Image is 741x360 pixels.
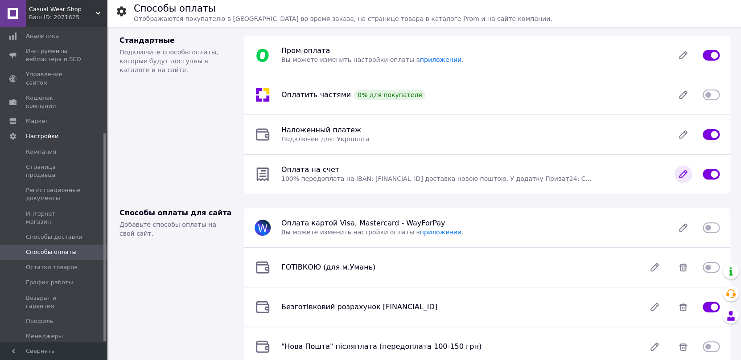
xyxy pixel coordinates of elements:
span: Добавьте способы оплаты на свой сайт. [119,221,216,237]
span: Возврат и гарантия [26,294,82,310]
span: Casual Wear Shop [29,5,96,13]
div: 0% для покупателя [354,90,426,100]
span: Компания [26,148,56,156]
span: 100% передоплата на IBAN: [FINANCIAL_ID] доставка новою поштою. У додатку Приват24: С... [281,175,592,182]
span: Подключен для: Укрпошта [281,135,370,143]
a: приложении [420,56,461,63]
span: Настройки [26,132,58,140]
span: Оплата картой Visa, Mastercard - WayForPay [281,219,445,227]
span: Аналитика [26,32,59,40]
a: приложении [420,229,461,236]
span: Способы доставки [26,233,82,241]
span: ГОТІВКОЮ (для м.Умань) [281,263,375,271]
span: Вы можете изменить настройки оплаты в . [281,229,464,236]
span: Менеджеры [26,332,63,340]
span: Отображаются покупателю в [GEOGRAPHIC_DATA] во время заказа, на странице товара в каталоге Prom и... [134,15,552,22]
span: Способы оплаты для сайта [119,209,231,217]
span: Регистрационные документы [26,186,82,202]
span: Остатки товаров [26,263,78,271]
span: Инструменты вебмастера и SEO [26,47,82,63]
span: Интернет-магазин [26,210,82,226]
span: Пром-оплата [281,46,330,55]
span: Профиль [26,317,54,325]
h1: Способы оплаты [134,3,216,14]
span: Стандартные [119,36,175,45]
span: Способы оплаты [26,248,77,256]
span: "Нова Пошта" післяплата (передоплата 100-150 грн) [281,342,482,351]
div: Ваш ID: 2071625 [29,13,107,21]
span: График работы [26,278,73,286]
span: Подключите способы оплаты, которые будут доступны в каталоге и на сайте. [119,49,218,74]
span: Вы можете изменить настройки оплаты в . [281,56,464,63]
span: Оплата на счет [281,165,339,174]
span: Маркет [26,117,49,125]
span: Кошелек компании [26,94,82,110]
span: Страница продавца [26,163,82,179]
span: Наложенный платеж [281,126,361,134]
span: Безготівковий розрахунок [FINANCIAL_ID] [281,303,437,311]
span: Оплатить частями [281,90,351,99]
span: Управление сайтом [26,70,82,86]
